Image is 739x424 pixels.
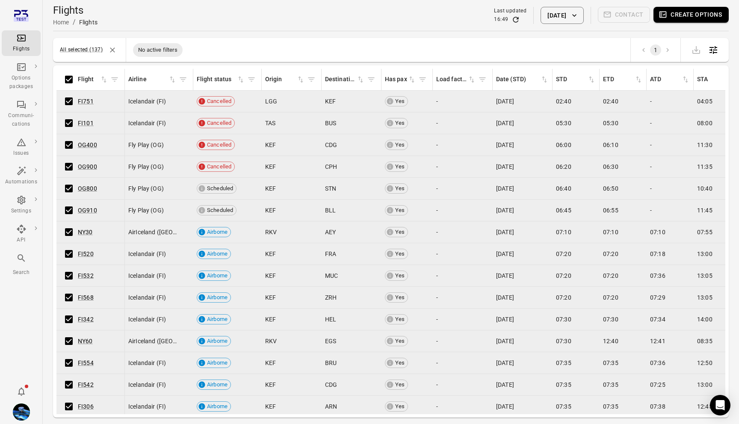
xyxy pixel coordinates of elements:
span: 07:36 [650,271,665,280]
span: 13:05 [697,293,712,302]
div: Sort by airline in ascending order [128,75,177,84]
div: API [5,236,37,244]
div: - [650,184,690,193]
nav: Breadcrumbs [53,17,98,27]
span: 06:45 [556,206,571,215]
a: OG800 [78,185,97,192]
span: 06:50 [603,184,618,193]
div: - [436,184,489,193]
span: Flight [78,75,108,84]
span: 11:35 [697,162,712,171]
span: 05:30 [603,119,618,127]
span: KEF [265,315,276,324]
div: Flight status [197,75,236,84]
div: Origin [265,75,296,84]
span: KEF [265,141,276,149]
span: 07:34 [650,315,665,324]
span: Airborne [204,359,231,367]
span: Date (STD) [496,75,549,84]
span: [DATE] [496,337,514,345]
span: Fly Play (OG) [128,184,164,193]
span: BRU [325,359,337,367]
span: 06:40 [556,184,571,193]
div: Last updated [494,7,526,15]
span: 12:41 [650,337,665,345]
button: [DATE] [541,7,583,24]
span: 06:55 [603,206,618,215]
span: ATD [650,75,690,84]
div: Communi-cations [5,112,37,129]
span: Airline [128,75,177,84]
span: 07:20 [556,250,571,258]
a: OG910 [78,207,97,214]
div: - [650,141,690,149]
span: 07:25 [650,380,665,389]
a: Automations [2,163,41,189]
span: No active filters [133,46,183,54]
span: ARN [325,402,337,411]
span: [DATE] [496,119,514,127]
button: page 1 [650,44,661,56]
a: Options packages [2,59,41,94]
span: 14:00 [697,315,712,324]
span: 07:20 [556,271,571,280]
div: Flights [5,45,37,53]
nav: pagination navigation [638,44,674,56]
div: - [650,162,690,171]
span: 07:30 [556,315,571,324]
div: Sort by destination in ascending order [325,75,365,84]
span: AirIceland ([GEOGRAPHIC_DATA]) [128,337,178,345]
div: Sort by flight status in ascending order [197,75,245,84]
span: 06:20 [556,162,571,171]
div: Sort by origin in ascending order [265,75,305,84]
span: CPH [325,162,337,171]
span: Cancelled [204,162,234,171]
span: Airborne [204,315,231,324]
div: Settings [5,207,37,215]
span: 07:20 [556,293,571,302]
span: All items that match the given filters have been selected [60,46,103,54]
span: KEF [265,184,276,193]
span: 12:40 [603,337,618,345]
a: API [2,221,41,247]
div: Search [5,268,37,277]
span: Airborne [204,228,231,236]
div: STD [556,75,587,84]
div: - [436,141,489,149]
span: Filter by flight status [245,73,258,86]
span: 07:35 [556,402,571,411]
span: Airborne [204,293,231,302]
a: Issues [2,135,41,160]
span: [DATE] [496,206,514,215]
a: Home [53,19,69,26]
span: 06:00 [556,141,571,149]
button: Refresh data [511,15,520,24]
span: ETD [603,75,643,84]
span: Export is not supported when all items are selected [688,45,705,53]
span: Yes [392,271,408,280]
img: shutterstock-1708408498.jpg [13,403,30,421]
div: Sort by STA in ascending order [697,75,737,84]
div: Destination [325,75,356,84]
span: 06:10 [603,141,618,149]
span: 11:30 [697,141,712,149]
a: Settings [2,192,41,218]
span: Scheduled [204,184,236,193]
span: 07:38 [650,402,665,411]
span: Cancelled [204,119,234,127]
span: Load factor [436,75,476,84]
button: Filter by has pax [416,73,429,86]
div: Load factor [436,75,467,84]
span: ZRH [325,293,337,302]
span: 07:20 [603,271,618,280]
div: Sort by has pax in ascending order [385,75,416,84]
span: TAS [265,119,275,127]
a: FI101 [78,120,94,127]
span: 08:00 [697,119,712,127]
span: [DATE] [496,141,514,149]
span: Yes [392,141,408,149]
span: Filter by load factor [476,73,489,86]
span: FRA [325,250,336,258]
span: RKV [265,228,277,236]
span: 07:10 [556,228,571,236]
